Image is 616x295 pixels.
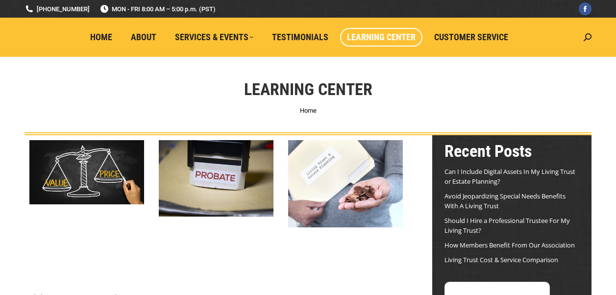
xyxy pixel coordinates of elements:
span: MON - FRI 8:00 AM – 5:00 p.m. (PST) [99,4,216,14]
a: Learning Center [340,28,422,47]
img: Living Trust Cost [288,140,403,227]
a: Home [300,107,317,114]
a: Customer Service [427,28,515,47]
a: What is Probate? [159,140,273,292]
a: [PHONE_NUMBER] [25,4,90,14]
a: Living Trust Service and Price Comparison Blog Image [29,140,144,280]
h1: Learning Center [244,78,372,100]
a: How Members Benefit From Our Association [444,241,575,249]
span: Testimonials [272,32,328,43]
span: Customer Service [434,32,508,43]
h2: Recent Posts [444,140,579,162]
span: Home [90,32,112,43]
span: Learning Center [347,32,416,43]
span: About [131,32,156,43]
img: Living Trust Service and Price Comparison Blog Image [29,140,144,204]
span: Services & Events [175,32,253,43]
a: Living Trust Cost & Service Comparison [444,255,558,264]
a: Facebook page opens in new window [579,2,591,15]
a: Can I Include Digital Assets In My Living Trust or Estate Planning? [444,167,575,186]
a: Should I Hire a Professional Trustee For My Living Trust? [444,216,570,235]
a: Avoid Jeopardizing Special Needs Benefits With A Living Trust [444,192,566,210]
a: Testimonials [265,28,335,47]
img: What is Probate? [159,140,273,217]
a: About [124,28,163,47]
a: Home [83,28,119,47]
